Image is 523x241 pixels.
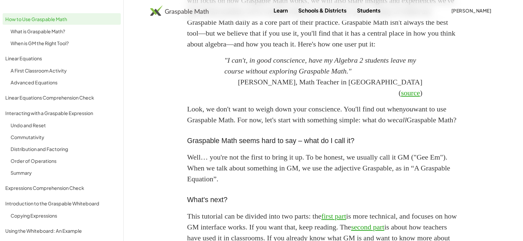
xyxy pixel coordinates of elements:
a: Schools & Districts [293,4,352,16]
div: Linear Equations Comprehension Check [5,94,118,102]
div: When is GM the Right Tool? [11,39,118,47]
div: Advanced Equations [11,78,118,86]
a: first part [321,212,346,220]
div: Using the Whiteboard: An Example [5,227,118,235]
a: Students [352,4,386,16]
p: Look, we don't want to weigh down your conscience. You'll find out when want to use Graspable Mat... [187,104,460,125]
em: call [396,116,407,124]
a: Learn [268,4,293,16]
div: Expressions Comprehension Check [5,184,118,192]
h3: Graspable Math seems hard to say – what do I call it? [187,136,460,146]
div: Distribution and Factoring [11,145,118,153]
em: you [403,105,413,113]
a: source [401,89,420,97]
div: Summary [11,169,118,177]
div: Interacting with a Graspable Expression [5,109,118,117]
a: second part [351,223,384,231]
a: Expressions Comprehension Check [3,182,121,194]
div: Commutativity [11,133,118,141]
a: Using the Whiteboard: An Example [3,225,121,236]
h3: What's next? [187,195,460,205]
a: Linear Equations [3,52,121,64]
div: Undo and Reset [11,121,118,129]
p: [PERSON_NAME], Math Teacher in [GEOGRAPHIC_DATA] ( ) [224,76,422,98]
i: "I can't, in good conscience, have my Algebra 2 students leave my course without exploring Graspa... [224,56,416,75]
div: Well… you're not the first to bring it up. To be honest, we usually call it GM ("Gee Em"). When w... [187,152,460,184]
a: Introduction to the Graspable Whiteboard [3,197,121,209]
div: Copying Expressions [11,212,118,220]
div: Order of Operations [11,157,118,165]
button: [PERSON_NAME] [446,5,497,16]
div: A First Classroom Activity [11,67,118,75]
div: Linear Equations [5,54,118,62]
a: Linear Equations Comprehension Check [3,92,121,103]
a: Interacting with a Graspable Expression [3,107,121,119]
div: How to Use Graspable Math [5,15,118,23]
div: What is Graspable Math? [11,27,118,35]
span: [PERSON_NAME] [451,8,491,14]
a: How to Use Graspable Math [3,13,121,25]
div: Introduction to the Graspable Whiteboard [5,199,118,207]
